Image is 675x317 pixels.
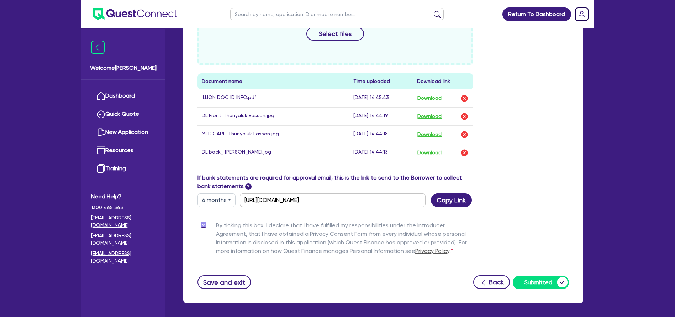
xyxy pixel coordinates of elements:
th: Document name [197,73,349,89]
img: resources [97,146,105,155]
button: Download [417,130,442,139]
td: DL back_ [PERSON_NAME].jpg [197,144,349,162]
a: Dropdown toggle [573,5,591,24]
button: Download [417,112,442,121]
td: DL Front_Thunyaluk Easson.jpg [197,107,349,125]
span: Need Help? [91,192,155,201]
a: Return To Dashboard [502,7,571,21]
th: Download link [413,73,473,89]
span: Welcome [PERSON_NAME] [90,64,157,72]
a: Quick Quote [91,105,155,123]
label: By ticking this box, I declare that I have fulfilled my responsibilities under the Introducer Agr... [216,221,474,258]
button: Dropdown toggle [197,193,236,207]
img: training [97,164,105,173]
td: MEDICARE_Thunyaluk Easson.jpg [197,125,349,144]
img: quest-connect-logo-blue [93,8,177,20]
button: Copy Link [431,193,472,207]
td: ILLION DOC ID INFO.pdf [197,89,349,108]
span: 1300 465 363 [91,204,155,211]
td: [DATE] 14:44:19 [349,107,413,125]
button: Submitted [513,276,569,289]
a: Training [91,160,155,178]
img: new-application [97,128,105,136]
button: Download [417,94,442,103]
button: Download [417,148,442,157]
img: quick-quote [97,110,105,118]
input: Search by name, application ID or mobile number... [230,8,444,20]
img: delete-icon [460,112,469,121]
img: delete-icon [460,94,469,103]
a: Privacy Policy [415,248,449,254]
img: icon-menu-close [91,41,105,54]
img: delete-icon [460,149,469,157]
button: Save and exit [197,275,251,289]
td: [DATE] 14:44:13 [349,144,413,162]
td: [DATE] 14:44:18 [349,125,413,144]
a: [EMAIL_ADDRESS][DOMAIN_NAME] [91,250,155,265]
td: [DATE] 14:45:43 [349,89,413,108]
a: Resources [91,141,155,160]
a: [EMAIL_ADDRESS][DOMAIN_NAME] [91,232,155,247]
a: Dashboard [91,87,155,105]
a: [EMAIL_ADDRESS][DOMAIN_NAME] [91,214,155,229]
button: Back [473,275,510,289]
label: If bank statements are required for approval email, this is the link to send to the Borrower to c... [197,173,474,191]
th: Time uploaded [349,73,413,89]
a: New Application [91,123,155,141]
img: delete-icon [460,130,469,139]
span: ? [245,183,252,190]
button: Select files [306,27,364,41]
